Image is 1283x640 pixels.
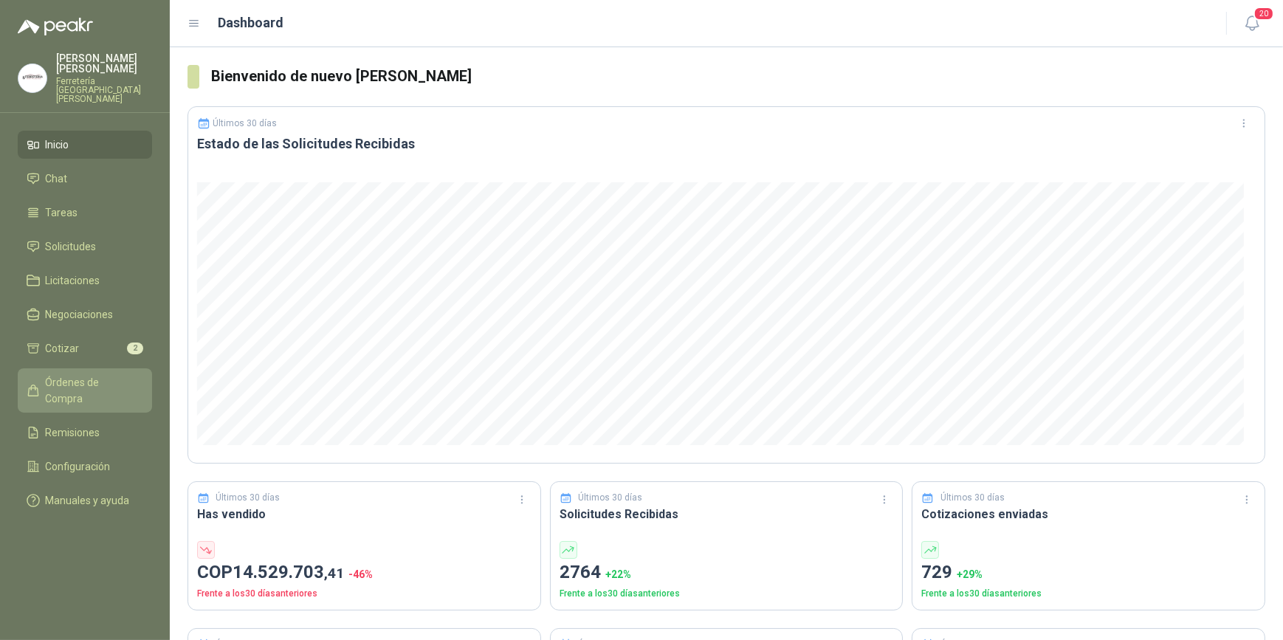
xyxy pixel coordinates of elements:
[46,492,130,509] span: Manuales y ayuda
[46,458,111,475] span: Configuración
[560,559,894,587] p: 2764
[46,238,97,255] span: Solicitudes
[46,306,114,323] span: Negociaciones
[18,165,152,193] a: Chat
[46,204,78,221] span: Tareas
[921,505,1256,523] h3: Cotizaciones enviadas
[18,131,152,159] a: Inicio
[197,505,532,523] h3: Has vendido
[56,53,152,74] p: [PERSON_NAME] [PERSON_NAME]
[18,266,152,295] a: Licitaciones
[921,587,1256,601] p: Frente a los 30 días anteriores
[197,559,532,587] p: COP
[216,491,281,505] p: Últimos 30 días
[605,568,631,580] span: + 22 %
[219,13,284,33] h1: Dashboard
[18,368,152,413] a: Órdenes de Compra
[957,568,983,580] span: + 29 %
[1239,10,1265,37] button: 20
[46,272,100,289] span: Licitaciones
[211,65,1265,88] h3: Bienvenido de nuevo [PERSON_NAME]
[578,491,642,505] p: Últimos 30 días
[46,171,68,187] span: Chat
[18,18,93,35] img: Logo peakr
[18,453,152,481] a: Configuración
[46,424,100,441] span: Remisiones
[324,565,344,582] span: ,41
[197,587,532,601] p: Frente a los 30 días anteriores
[46,374,138,407] span: Órdenes de Compra
[560,505,894,523] h3: Solicitudes Recibidas
[18,233,152,261] a: Solicitudes
[213,118,278,128] p: Últimos 30 días
[348,568,373,580] span: -46 %
[921,559,1256,587] p: 729
[46,340,80,357] span: Cotizar
[233,562,344,582] span: 14.529.703
[18,419,152,447] a: Remisiones
[56,77,152,103] p: Ferretería [GEOGRAPHIC_DATA][PERSON_NAME]
[127,343,143,354] span: 2
[940,491,1005,505] p: Últimos 30 días
[18,199,152,227] a: Tareas
[197,135,1256,153] h3: Estado de las Solicitudes Recibidas
[46,137,69,153] span: Inicio
[560,587,894,601] p: Frente a los 30 días anteriores
[18,486,152,515] a: Manuales y ayuda
[18,334,152,362] a: Cotizar2
[18,300,152,328] a: Negociaciones
[1253,7,1274,21] span: 20
[18,64,47,92] img: Company Logo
